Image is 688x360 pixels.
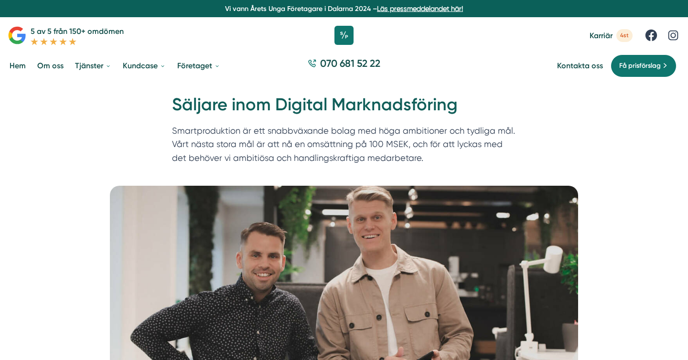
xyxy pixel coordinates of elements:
[377,5,463,12] a: Läs pressmeddelandet här!
[172,124,516,169] p: Smartproduktion är ett snabbväxande bolag med höga ambitioner och tydliga mål. Vårt nästa stora m...
[611,54,677,77] a: Få prisförslag
[304,56,384,75] a: 070 681 52 22
[616,29,633,42] span: 4st
[31,25,124,37] p: 5 av 5 från 150+ omdömen
[619,61,661,71] span: Få prisförslag
[590,31,613,40] span: Karriär
[73,53,113,78] a: Tjänster
[590,29,633,42] a: Karriär 4st
[8,53,28,78] a: Hem
[4,4,684,13] p: Vi vann Årets Unga Företagare i Dalarna 2024 –
[121,53,168,78] a: Kundcase
[320,56,380,70] span: 070 681 52 22
[35,53,65,78] a: Om oss
[172,93,516,124] h1: Säljare inom Digital Marknadsföring
[175,53,222,78] a: Företaget
[557,61,603,70] a: Kontakta oss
